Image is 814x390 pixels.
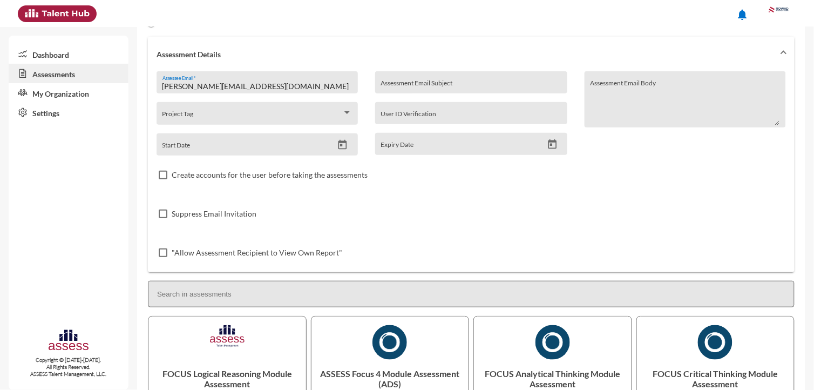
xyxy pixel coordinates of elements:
a: Assessments [9,64,128,83]
div: Assessment Details [148,71,795,272]
input: Assessee Email [162,82,352,91]
mat-panel-title: Assessment Details [157,50,773,59]
button: Open calendar [333,139,352,151]
button: Open calendar [543,139,562,150]
input: Search in assessments [148,281,795,307]
p: Copyright © [DATE]-[DATE]. All Rights Reserved. ASSESS Talent Management, LLC. [9,357,128,378]
span: Create accounts for the user before taking the assessments [172,169,368,181]
mat-expansion-panel-header: Assessment Details [148,37,795,71]
mat-icon: notifications [736,8,749,21]
span: "Allow Assessment Recipient to View Own Report" [172,246,342,259]
a: My Organization [9,83,128,103]
img: assesscompany-logo.png [48,328,90,354]
a: Settings [9,103,128,122]
span: Suppress Email Invitation [172,207,256,220]
a: Dashboard [9,44,128,64]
